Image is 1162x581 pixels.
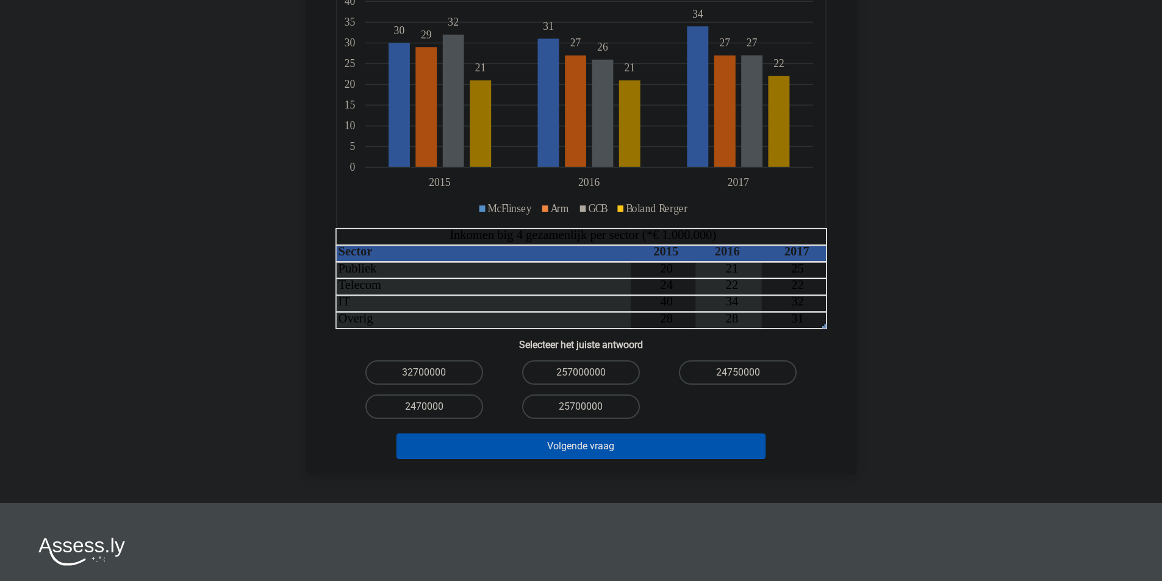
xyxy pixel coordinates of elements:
tspan: IT [338,295,350,308]
label: 25700000 [522,394,640,419]
tspan: 31 [791,312,804,325]
tspan: 28 [725,312,738,325]
tspan: Boland Rerger [626,202,687,215]
tspan: 2017 [784,244,809,258]
tspan: GCB [588,202,608,215]
tspan: Publiek [338,262,376,275]
label: 257000000 [522,360,640,385]
tspan: 201520162017 [429,176,749,189]
label: 32700000 [365,360,483,385]
tspan: 27 [746,37,757,49]
tspan: 25 [791,262,804,275]
tspan: Overig [338,312,373,326]
tspan: Arm [550,202,568,215]
tspan: 22 [725,278,738,291]
label: 24750000 [679,360,797,385]
tspan: 2015 [653,244,678,258]
button: Volgende vraag [396,433,766,459]
tspan: 34 [692,7,703,20]
tspan: 34 [725,295,738,308]
tspan: 0 [350,161,355,174]
tspan: 28 [660,312,673,325]
tspan: Sector [338,244,372,258]
tspan: 25 [344,57,355,70]
tspan: 40 [660,295,673,308]
tspan: 22 [773,57,784,70]
tspan: 20 [344,78,355,91]
tspan: McFlinsey [487,202,532,215]
tspan: 22 [791,278,804,291]
tspan: Inkomen big 4 gezamenlijk per sector (*€ 1.000.000) [450,228,716,242]
tspan: 26 [597,40,608,53]
tspan: 20 [660,262,673,275]
tspan: 10 [344,119,355,132]
tspan: 32 [448,16,459,29]
tspan: Telecom [338,278,381,291]
tspan: 29 [421,28,432,41]
label: 2470000 [365,394,483,419]
tspan: 2727 [570,37,730,49]
tspan: 5 [350,140,355,153]
tspan: 32 [791,295,804,308]
tspan: 30 [393,24,404,37]
tspan: 15 [344,99,355,112]
tspan: 31 [543,20,554,32]
tspan: 24 [660,278,673,291]
tspan: 2016 [714,244,739,258]
tspan: 21 [725,262,738,275]
img: Assessly logo [38,537,125,566]
tspan: 2121 [475,62,634,74]
h6: Selecteer het juiste antwoord [326,329,837,351]
tspan: 30 [344,37,355,49]
tspan: 35 [344,16,355,29]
